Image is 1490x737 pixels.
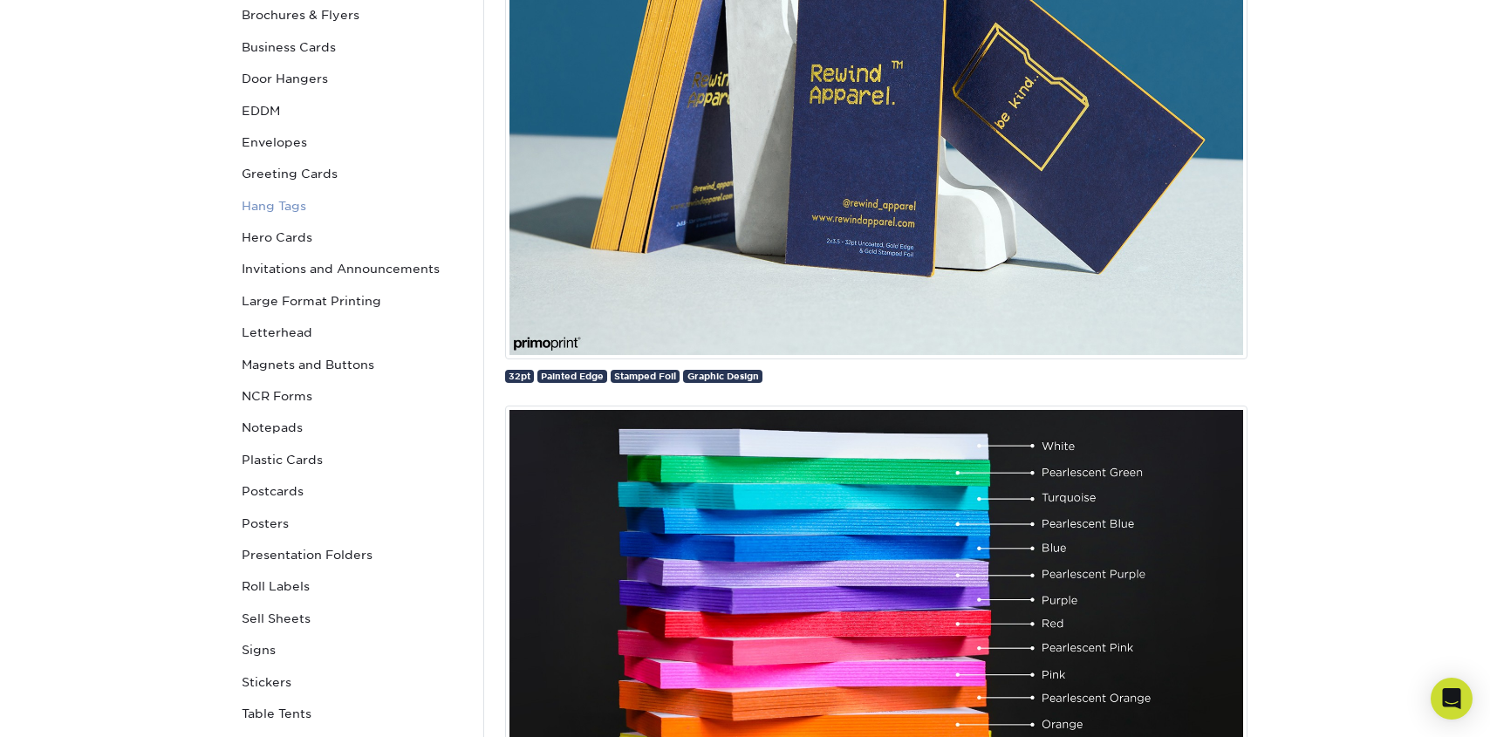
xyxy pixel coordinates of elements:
a: Large Format Printing [235,285,470,317]
a: Letterhead [235,317,470,348]
div: Open Intercom Messenger [1431,678,1473,720]
a: Magnets and Buttons [235,349,470,380]
a: Notepads [235,412,470,443]
a: 32pt [505,370,534,383]
a: Roll Labels [235,570,470,602]
a: Stamped Foil [611,370,680,383]
span: Stamped Foil [614,371,676,381]
a: Envelopes [235,126,470,158]
a: Hang Tags [235,190,470,222]
a: Postcards [235,475,470,507]
a: Plastic Cards [235,444,470,475]
a: Signs [235,634,470,665]
a: Business Cards [235,31,470,63]
a: Sell Sheets [235,603,470,634]
a: Presentation Folders [235,539,470,570]
a: Hero Cards [235,222,470,253]
a: Stickers [235,666,470,698]
a: Graphic Design [683,370,762,383]
a: Posters [235,508,470,539]
span: 32pt [509,371,530,381]
a: Table Tents [235,698,470,729]
a: NCR Forms [235,380,470,412]
a: Painted Edge [537,370,607,383]
span: Painted Edge [541,371,604,381]
iframe: Google Customer Reviews [4,684,148,731]
a: Door Hangers [235,63,470,94]
a: Greeting Cards [235,158,470,189]
a: EDDM [235,95,470,126]
a: Invitations and Announcements [235,253,470,284]
span: Graphic Design [687,371,759,381]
